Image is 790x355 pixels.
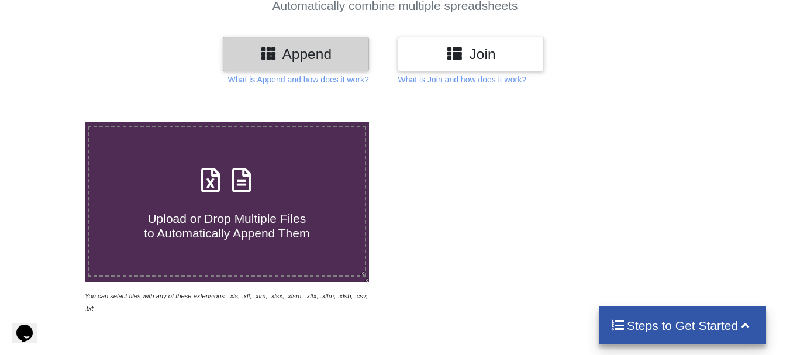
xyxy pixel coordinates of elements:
i: You can select files with any of these extensions: .xls, .xlt, .xlm, .xlsx, .xlsm, .xltx, .xltm, ... [85,292,368,312]
span: Upload or Drop Multiple Files to Automatically Append Them [144,212,309,240]
h3: Join [406,46,535,63]
iframe: chat widget [12,308,49,343]
h3: Append [232,46,360,63]
h4: Steps to Get Started [610,318,755,333]
p: What is Join and how does it work? [398,74,526,85]
p: What is Append and how does it work? [228,74,369,85]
